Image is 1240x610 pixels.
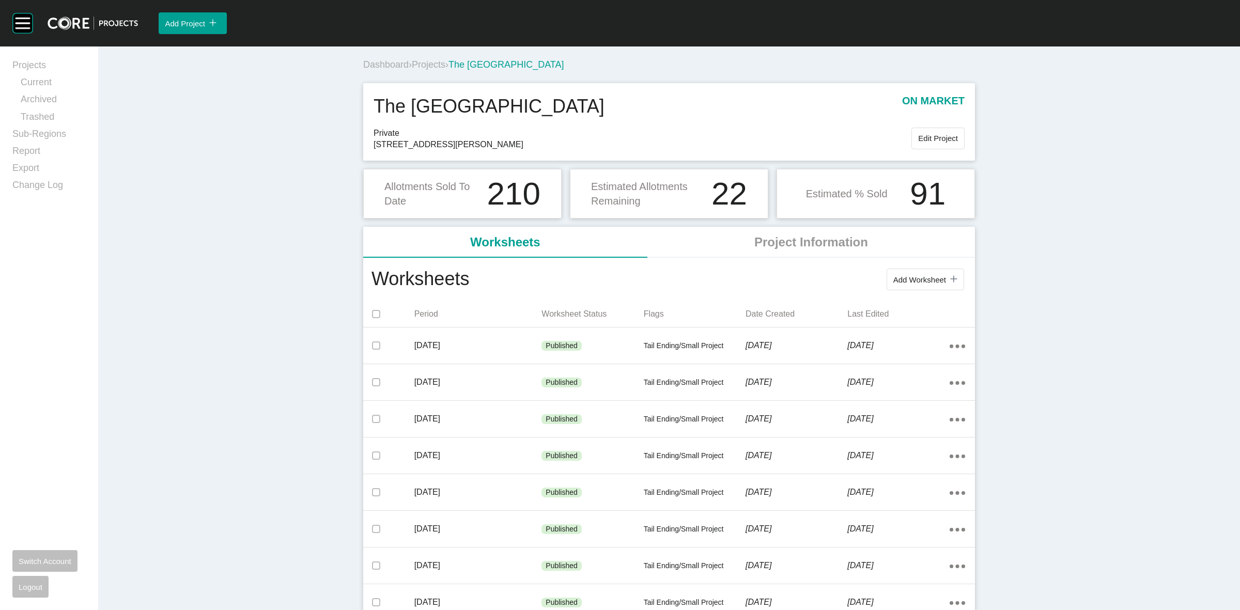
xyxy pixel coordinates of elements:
[414,377,542,388] p: [DATE]
[414,523,542,535] p: [DATE]
[887,269,964,290] button: Add Worksheet
[21,111,86,128] a: Trashed
[546,378,578,388] p: Published
[847,450,949,461] p: [DATE]
[21,76,86,93] a: Current
[546,488,578,498] p: Published
[902,93,965,119] p: on market
[847,597,949,608] p: [DATE]
[546,561,578,571] p: Published
[12,576,49,598] button: Logout
[12,128,86,145] a: Sub-Regions
[591,179,705,208] p: Estimated Allotments Remaining
[644,451,746,461] p: Tail Ending/Small Project
[847,340,949,351] p: [DATE]
[414,308,542,320] p: Period
[644,414,746,425] p: Tail Ending/Small Project
[847,560,949,571] p: [DATE]
[847,413,949,425] p: [DATE]
[414,413,542,425] p: [DATE]
[918,134,958,143] span: Edit Project
[371,266,469,293] h1: Worksheets
[12,145,86,162] a: Report
[644,524,746,535] p: Tail Ending/Small Project
[746,450,847,461] p: [DATE]
[746,308,847,320] p: Date Created
[409,59,412,70] span: ›
[847,308,949,320] p: Last Edited
[647,227,975,258] li: Project Information
[644,341,746,351] p: Tail Ending/Small Project
[363,59,409,70] a: Dashboard
[546,341,578,351] p: Published
[847,487,949,498] p: [DATE]
[363,227,647,258] li: Worksheets
[806,186,888,201] p: Estimated % Sold
[546,524,578,535] p: Published
[546,451,578,461] p: Published
[911,128,965,149] button: Edit Project
[414,560,542,571] p: [DATE]
[414,340,542,351] p: [DATE]
[746,597,847,608] p: [DATE]
[374,139,911,150] span: [STREET_ADDRESS][PERSON_NAME]
[384,179,481,208] p: Allotments Sold To Date
[910,178,946,210] h1: 91
[412,59,445,70] a: Projects
[12,550,78,572] button: Switch Account
[414,487,542,498] p: [DATE]
[374,128,911,139] span: Private
[159,12,227,34] button: Add Project
[644,488,746,498] p: Tail Ending/Small Project
[541,308,643,320] p: Worksheet Status
[21,93,86,110] a: Archived
[546,598,578,608] p: Published
[414,450,542,461] p: [DATE]
[746,487,847,498] p: [DATE]
[487,178,540,210] h1: 210
[12,162,86,179] a: Export
[445,59,448,70] span: ›
[746,340,847,351] p: [DATE]
[746,377,847,388] p: [DATE]
[448,59,564,70] span: The [GEOGRAPHIC_DATA]
[711,178,747,210] h1: 22
[893,275,946,284] span: Add Worksheet
[644,378,746,388] p: Tail Ending/Small Project
[644,308,746,320] p: Flags
[12,179,86,196] a: Change Log
[19,557,71,566] span: Switch Account
[847,523,949,535] p: [DATE]
[644,598,746,608] p: Tail Ending/Small Project
[48,17,138,30] img: core-logo-dark.3138cae2.png
[165,19,205,28] span: Add Project
[746,523,847,535] p: [DATE]
[374,93,605,119] h1: The [GEOGRAPHIC_DATA]
[414,597,542,608] p: [DATE]
[19,583,42,591] span: Logout
[644,561,746,571] p: Tail Ending/Small Project
[746,413,847,425] p: [DATE]
[12,59,86,76] a: Projects
[847,377,949,388] p: [DATE]
[746,560,847,571] p: [DATE]
[546,414,578,425] p: Published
